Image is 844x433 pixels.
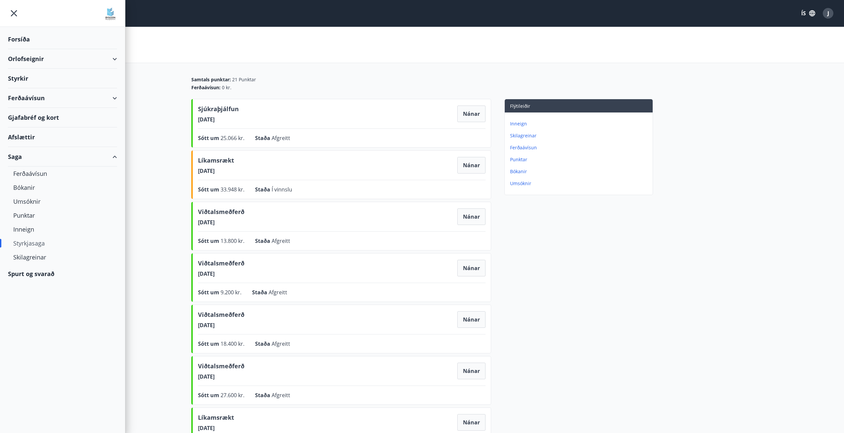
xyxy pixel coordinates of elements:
[198,392,221,399] span: Sótt um
[510,103,530,109] span: Flýtileiðir
[198,167,234,175] span: [DATE]
[457,157,486,174] button: Nánar
[8,49,117,69] div: Orlofseignir
[198,237,221,245] span: Sótt um
[827,10,829,17] span: J
[198,156,234,167] span: Líkamsrækt
[13,236,112,250] div: Styrkjasaga
[13,250,112,264] div: Skilagreinar
[221,392,244,399] span: 27.600 kr.
[13,167,112,180] div: Ferðaávísun
[221,134,244,142] span: 25.066 kr.
[198,116,239,123] span: [DATE]
[13,208,112,222] div: Punktar
[198,340,221,347] span: Sótt um
[255,186,272,193] span: Staða
[8,147,117,167] div: Saga
[269,289,287,296] span: Afgreitt
[272,134,290,142] span: Afgreitt
[13,222,112,236] div: Inneign
[232,76,256,83] span: 21 Punktar
[198,424,234,432] span: [DATE]
[272,237,290,245] span: Afgreitt
[457,311,486,328] button: Nánar
[820,5,836,21] button: J
[8,127,117,147] div: Afslættir
[198,310,244,322] span: Viðtalsmeðferð
[198,207,244,219] span: Viðtalsmeðferð
[510,156,650,163] p: Punktar
[198,186,221,193] span: Sótt um
[8,264,117,283] div: Spurt og svarað
[510,120,650,127] p: Inneign
[198,105,239,116] span: Sjúkraþjálfun
[13,180,112,194] div: Bókanir
[272,340,290,347] span: Afgreitt
[272,186,292,193] span: Í vinnslu
[255,392,272,399] span: Staða
[510,168,650,175] p: Bókanir
[198,289,221,296] span: Sótt um
[198,219,244,226] span: [DATE]
[221,340,244,347] span: 18.400 kr.
[457,208,486,225] button: Nánar
[272,392,290,399] span: Afgreitt
[191,84,221,91] span: Ferðaávísun :
[457,414,486,431] button: Nánar
[198,373,244,380] span: [DATE]
[222,84,231,91] span: 0 kr.
[8,7,20,19] button: menu
[104,7,117,21] img: union_logo
[198,270,244,277] span: [DATE]
[510,180,650,187] p: Umsóknir
[8,88,117,108] div: Ferðaávísun
[191,76,231,83] span: Samtals punktar :
[252,289,269,296] span: Staða
[255,134,272,142] span: Staða
[255,237,272,245] span: Staða
[8,69,117,88] div: Styrkir
[457,363,486,379] button: Nánar
[198,413,234,424] span: Líkamsrækt
[221,237,244,245] span: 13.800 kr.
[510,132,650,139] p: Skilagreinar
[221,289,241,296] span: 9.200 kr.
[457,260,486,276] button: Nánar
[510,144,650,151] p: Ferðaávísun
[457,106,486,122] button: Nánar
[198,362,244,373] span: Viðtalsmeðferð
[8,30,117,49] div: Forsíða
[798,7,819,19] button: ÍS
[198,259,244,270] span: Viðtalsmeðferð
[221,186,244,193] span: 33.948 kr.
[8,108,117,127] div: Gjafabréf og kort
[13,194,112,208] div: Umsóknir
[255,340,272,347] span: Staða
[198,322,244,329] span: [DATE]
[198,134,221,142] span: Sótt um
